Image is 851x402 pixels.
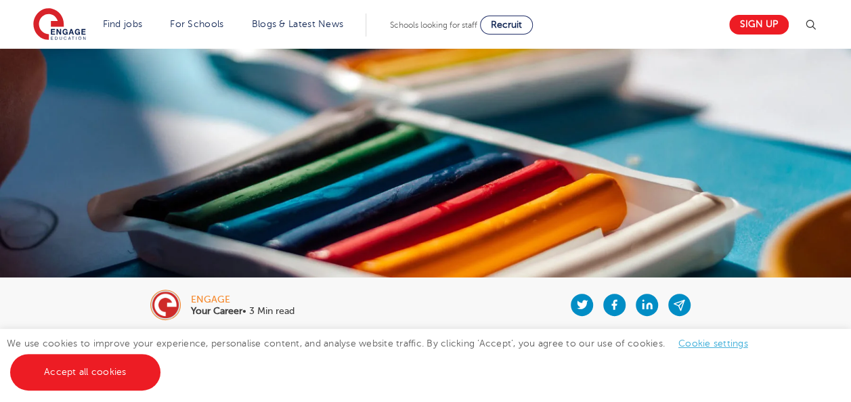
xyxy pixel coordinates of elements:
[7,338,762,377] span: We use cookies to improve your experience, personalise content, and analyse website traffic. By c...
[191,307,294,316] p: • 3 Min read
[191,295,294,305] div: engage
[252,19,344,29] a: Blogs & Latest News
[10,354,160,390] a: Accept all cookies
[33,8,86,42] img: Engage Education
[729,15,789,35] a: Sign up
[491,20,522,30] span: Recruit
[191,306,242,316] b: Your Career
[480,16,533,35] a: Recruit
[103,19,143,29] a: Find jobs
[678,338,748,349] a: Cookie settings
[170,19,223,29] a: For Schools
[390,20,477,30] span: Schools looking for staff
